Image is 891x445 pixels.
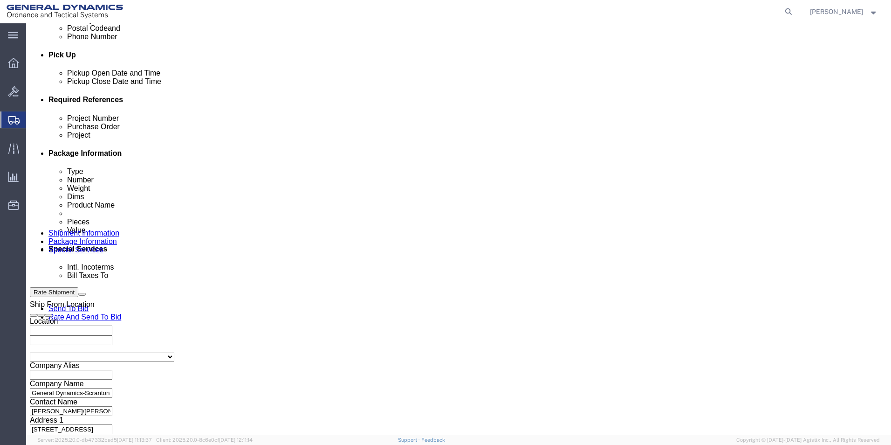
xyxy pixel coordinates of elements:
button: [PERSON_NAME] [809,6,878,17]
img: logo [7,5,123,19]
span: [DATE] 11:13:37 [117,437,152,443]
span: Server: 2025.20.0-db47332bad5 [37,437,152,443]
span: [DATE] 12:11:14 [219,437,253,443]
span: Client: 2025.20.0-8c6e0cf [156,437,253,443]
span: Copyright © [DATE]-[DATE] Agistix Inc., All Rights Reserved [736,436,880,444]
a: Feedback [421,437,445,443]
a: Support [398,437,421,443]
span: Britney Atkins [810,7,863,17]
iframe: FS Legacy Container [26,23,891,435]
